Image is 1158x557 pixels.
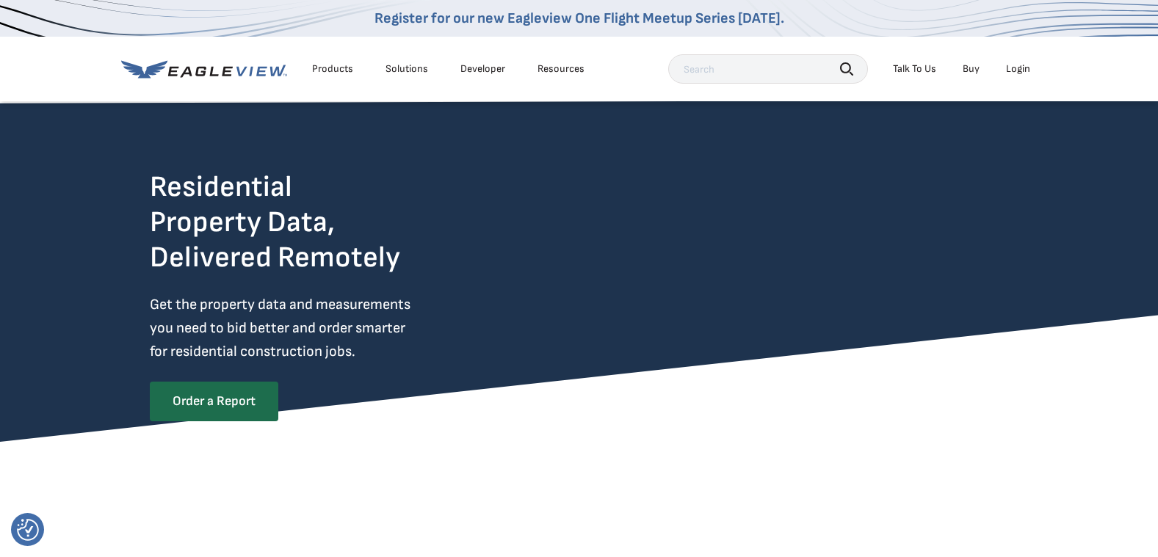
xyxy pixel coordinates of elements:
div: Solutions [386,62,428,76]
a: Order a Report [150,382,278,421]
div: Products [312,62,353,76]
a: Register for our new Eagleview One Flight Meetup Series [DATE]. [374,10,784,27]
div: Resources [538,62,585,76]
a: Buy [963,62,980,76]
div: Talk To Us [893,62,936,76]
img: Revisit consent button [17,519,39,541]
a: Developer [460,62,505,76]
input: Search [668,54,868,84]
p: Get the property data and measurements you need to bid better and order smarter for residential c... [150,293,471,363]
button: Consent Preferences [17,519,39,541]
h2: Residential Property Data, Delivered Remotely [150,170,400,275]
div: Login [1006,62,1030,76]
